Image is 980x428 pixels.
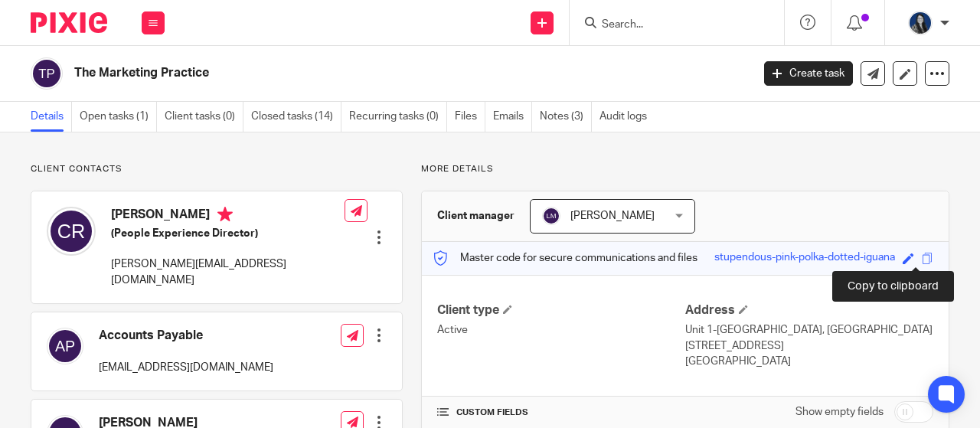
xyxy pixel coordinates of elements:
[31,163,403,175] p: Client contacts
[47,328,83,364] img: svg%3E
[437,322,685,338] p: Active
[165,102,243,132] a: Client tasks (0)
[685,338,933,354] p: [STREET_ADDRESS]
[111,226,345,241] h5: (People Experience Director)
[80,102,157,132] a: Open tasks (1)
[599,102,655,132] a: Audit logs
[31,12,107,33] img: Pixie
[437,302,685,319] h4: Client type
[349,102,447,132] a: Recurring tasks (0)
[600,18,738,32] input: Search
[217,207,233,222] i: Primary
[455,102,485,132] a: Files
[437,407,685,419] h4: CUSTOM FIELDS
[433,250,697,266] p: Master code for secure communications and files
[542,207,560,225] img: svg%3E
[764,61,853,86] a: Create task
[251,102,341,132] a: Closed tasks (14)
[685,354,933,369] p: [GEOGRAPHIC_DATA]
[795,404,884,420] label: Show empty fields
[493,102,532,132] a: Emails
[437,208,514,224] h3: Client manager
[111,256,345,288] p: [PERSON_NAME][EMAIL_ADDRESS][DOMAIN_NAME]
[421,163,949,175] p: More details
[31,102,72,132] a: Details
[570,211,655,221] span: [PERSON_NAME]
[685,322,933,338] p: Unit 1-[GEOGRAPHIC_DATA], [GEOGRAPHIC_DATA]
[540,102,592,132] a: Notes (3)
[74,65,608,81] h2: The Marketing Practice
[714,250,895,267] div: stupendous-pink-polka-dotted-iguana
[31,57,63,90] img: svg%3E
[99,360,273,375] p: [EMAIL_ADDRESS][DOMAIN_NAME]
[47,207,96,256] img: svg%3E
[99,328,273,344] h4: Accounts Payable
[685,302,933,319] h4: Address
[111,207,345,226] h4: [PERSON_NAME]
[908,11,933,35] img: eeb93efe-c884-43eb-8d47-60e5532f21cb.jpg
